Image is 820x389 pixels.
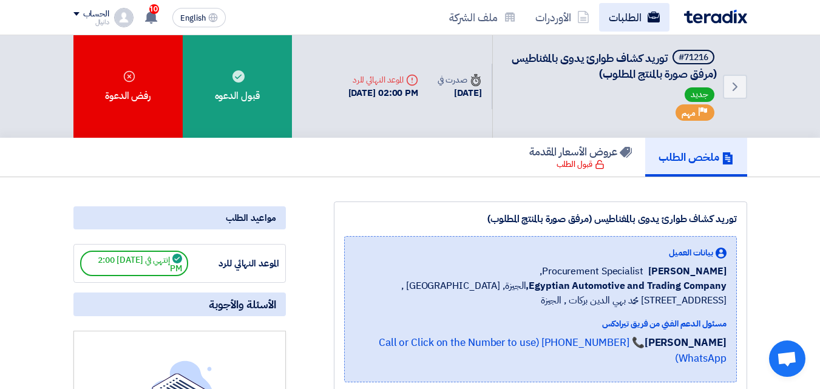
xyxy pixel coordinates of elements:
a: ملخص الطلب [645,138,747,177]
div: توريد كشاف طوارئ يدوى بالمغناطيس (مرفق صورة بالمنتج المطلوب) [344,212,737,226]
div: [DATE] 02:00 PM [348,86,419,100]
img: Teradix logo [684,10,747,24]
div: الموعد النهائي للرد [348,73,419,86]
span: جديد [685,87,714,102]
span: [PERSON_NAME] [648,264,727,279]
span: English [180,14,206,22]
div: صدرت في [438,73,481,86]
div: #71216 [679,53,708,62]
div: الموعد النهائي للرد [188,257,279,271]
span: توريد كشاف طوارئ يدوى بالمغناطيس (مرفق صورة بالمنتج المطلوب) [512,50,717,82]
div: قبول الدعوه [183,35,292,138]
span: Procurement Specialist, [540,264,643,279]
div: [DATE] [438,86,481,100]
div: الحساب [83,9,109,19]
span: الأسئلة والأجوبة [209,297,276,311]
a: الطلبات [599,3,669,32]
span: إنتهي في [DATE] 2:00 PM [80,251,188,276]
b: Egyptian Automotive and Trading Company, [526,279,726,293]
div: رفض الدعوة [73,35,183,138]
span: مهم [682,107,696,119]
a: عروض الأسعار المقدمة قبول الطلب [516,138,645,177]
strong: [PERSON_NAME] [645,335,727,350]
a: الأوردرات [526,3,599,32]
h5: عروض الأسعار المقدمة [529,144,632,158]
span: الجيزة, [GEOGRAPHIC_DATA] ,[STREET_ADDRESS] محمد بهي الدين بركات , الجيزة [354,279,727,308]
div: دانيال [73,19,109,25]
img: profile_test.png [114,8,134,27]
div: مسئول الدعم الفني من فريق تيرادكس [354,317,727,330]
div: مواعيد الطلب [73,206,286,229]
a: 📞 [PHONE_NUMBER] (Call or Click on the Number to use WhatsApp) [379,335,727,366]
div: قبول الطلب [557,158,605,171]
h5: ملخص الطلب [659,150,734,164]
span: 10 [149,4,159,14]
h5: توريد كشاف طوارئ يدوى بالمغناطيس (مرفق صورة بالمنتج المطلوب) [507,50,717,81]
button: English [172,8,226,27]
span: بيانات العميل [669,246,713,259]
a: ملف الشركة [439,3,526,32]
div: Open chat [769,340,805,377]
